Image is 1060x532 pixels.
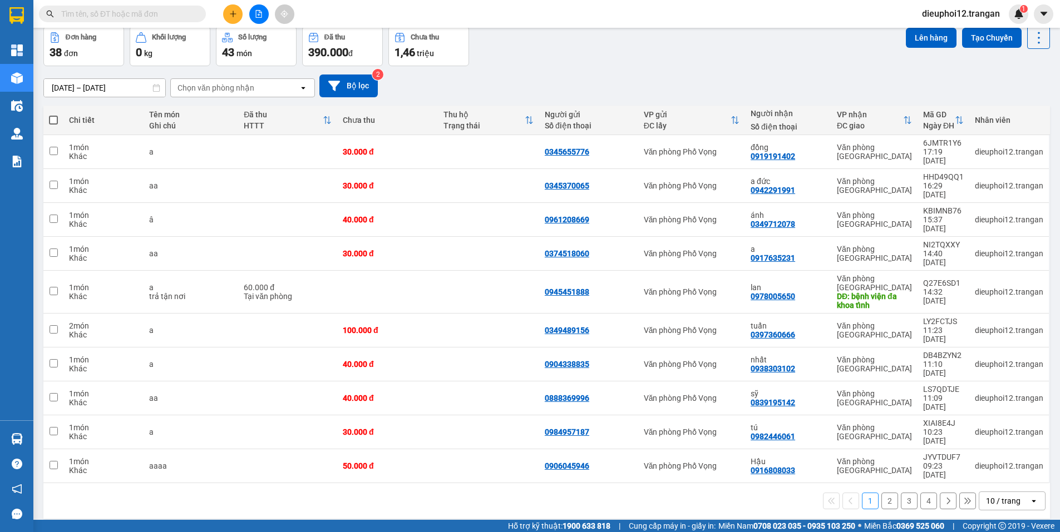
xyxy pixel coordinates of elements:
div: Chọn văn phòng nhận [178,82,254,93]
div: nhất [751,355,826,364]
div: Văn phòng [GEOGRAPHIC_DATA] [837,177,912,195]
div: 40.000 đ [343,394,432,402]
div: 1 món [69,211,138,220]
div: Khác [69,220,138,228]
div: 14:40 [DATE] [923,249,964,267]
div: Văn phòng Phố Vọng [644,181,739,190]
div: 0906045946 [545,461,589,470]
div: Văn phòng [GEOGRAPHIC_DATA] [837,321,912,339]
div: 10:23 [DATE] [923,427,964,445]
svg: open [299,83,308,92]
div: HTTT [244,121,323,130]
div: Khác [69,330,138,339]
img: warehouse-icon [11,433,23,445]
div: Văn phòng [GEOGRAPHIC_DATA] [837,211,912,228]
div: Khác [69,292,138,301]
input: Tìm tên, số ĐT hoặc mã đơn [61,8,193,20]
div: Trạng thái [443,121,524,130]
div: 0938303102 [751,364,795,373]
div: 0904338835 [545,360,589,369]
div: 11:09 [DATE] [923,394,964,411]
div: ĐC giao [837,121,903,130]
div: tú [751,423,826,432]
div: Khác [69,466,138,475]
div: Văn phòng Phố Vọng [644,326,739,335]
img: dashboard-icon [11,44,23,56]
strong: 0708 023 035 - 0935 103 250 [753,521,855,530]
div: DĐ: bệnh viện đa khoa tỉnh [837,292,912,310]
button: Đã thu390.000đ [302,26,383,66]
div: Hậu [751,457,826,466]
div: 11:10 [DATE] [923,360,964,377]
div: 09:23 [DATE] [923,461,964,479]
th: Toggle SortBy [918,106,969,135]
div: 1 món [69,245,138,253]
div: a [149,326,233,335]
div: Văn phòng [GEOGRAPHIC_DATA] [837,423,912,441]
div: LY2FCTJS [923,317,964,326]
span: triệu [417,49,434,58]
div: 1 món [69,389,138,398]
div: aa [149,249,233,258]
div: 6JMTR1Y6 [923,138,964,147]
button: Tạo Chuyến [962,28,1022,48]
div: Mã GD [923,110,955,119]
div: dieuphoi12.trangan [975,360,1043,369]
div: 0917635231 [751,253,795,262]
div: a [149,427,233,436]
div: 1 món [69,283,138,292]
strong: 0369 525 060 [896,521,944,530]
div: a [751,245,826,253]
div: 1 món [69,355,138,364]
div: dieuphoi12.trangan [975,326,1043,335]
div: VP gửi [644,110,731,119]
button: caret-down [1034,4,1053,24]
div: 0345655776 [545,147,589,156]
div: a [149,360,233,369]
sup: 2 [372,69,383,80]
button: Đơn hàng38đơn [43,26,124,66]
img: solution-icon [11,156,23,167]
div: 30.000 đ [343,147,432,156]
div: 50.000 đ [343,461,432,470]
span: món [236,49,252,58]
div: aaaa [149,461,233,470]
div: Tại văn phòng [244,292,332,301]
span: 38 [50,46,62,59]
span: file-add [255,10,263,18]
span: Cung cấp máy in - giấy in: [629,520,716,532]
span: 43 [222,46,234,59]
div: 0397360666 [751,330,795,339]
button: aim [275,4,294,24]
span: copyright [998,522,1006,530]
span: Miền Nam [718,520,855,532]
div: 0982446061 [751,432,795,441]
th: Toggle SortBy [238,106,337,135]
div: 40.000 đ [343,360,432,369]
span: question-circle [12,459,22,469]
div: 0374518060 [545,249,589,258]
div: 0942291991 [751,186,795,195]
div: 0345370065 [545,181,589,190]
div: 0961208669 [545,215,589,224]
div: 15:37 [DATE] [923,215,964,233]
div: 0945451888 [545,287,589,296]
div: Khác [69,432,138,441]
button: 2 [881,493,898,509]
div: NI2TQXXY [923,240,964,249]
div: Thu hộ [443,110,524,119]
th: Toggle SortBy [438,106,539,135]
div: Văn phòng Phố Vọng [644,461,739,470]
div: Văn phòng [GEOGRAPHIC_DATA] [837,355,912,373]
div: dieuphoi12.trangan [975,147,1043,156]
div: 17:19 [DATE] [923,147,964,165]
div: Văn phòng [GEOGRAPHIC_DATA] [837,457,912,475]
div: dieuphoi12.trangan [975,394,1043,402]
div: Số lượng [238,33,267,41]
img: warehouse-icon [11,72,23,84]
div: Văn phòng Phố Vọng [644,147,739,156]
div: JYVTDUF7 [923,453,964,461]
div: dieuphoi12.trangan [975,461,1043,470]
span: | [619,520,620,532]
div: 0916808033 [751,466,795,475]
